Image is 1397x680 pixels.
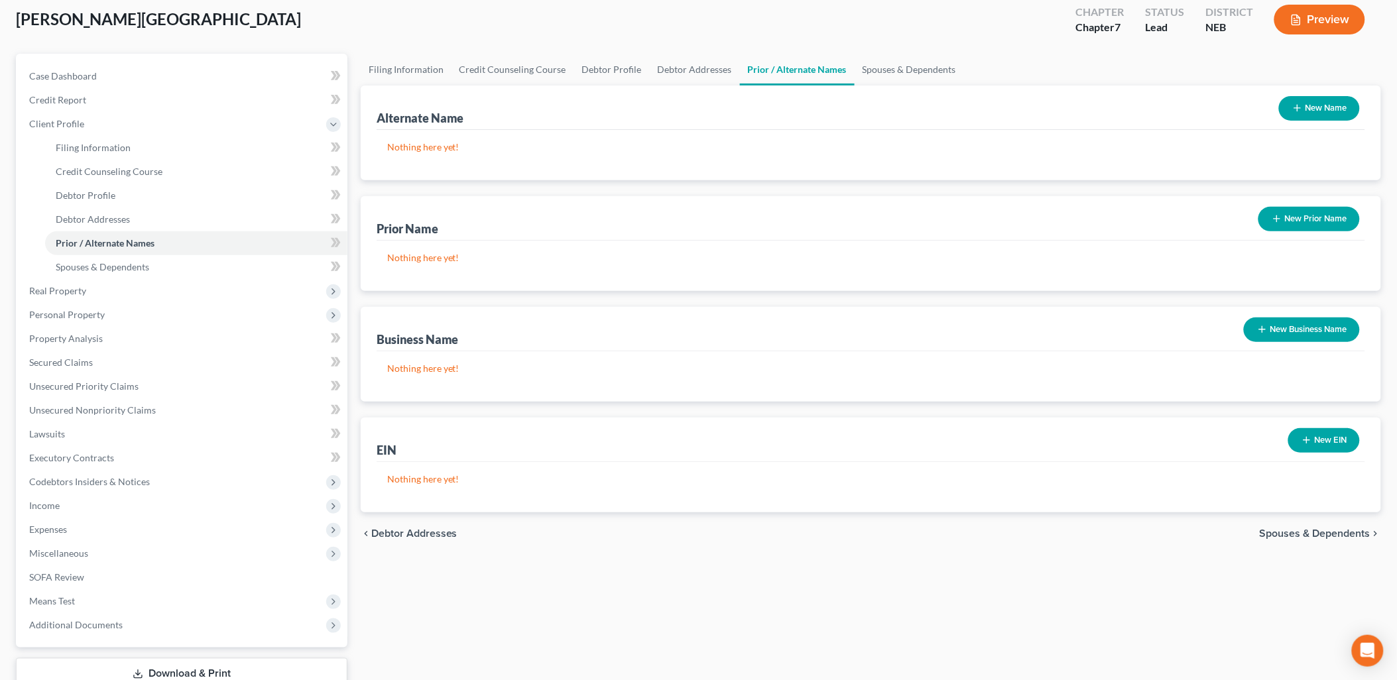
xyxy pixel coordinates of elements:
[1115,21,1121,33] span: 7
[1279,96,1360,121] button: New Name
[387,362,1355,375] p: Nothing here yet!
[1075,5,1124,20] div: Chapter
[19,398,347,422] a: Unsecured Nonpriority Claims
[29,118,84,129] span: Client Profile
[19,446,347,470] a: Executory Contracts
[29,380,139,392] span: Unsecured Priority Claims
[1352,635,1384,667] div: Open Intercom Messenger
[56,237,154,249] span: Prior / Alternate Names
[1260,528,1381,539] button: Spouses & Dependents chevron_right
[56,261,149,272] span: Spouses & Dependents
[19,374,347,398] a: Unsecured Priority Claims
[19,88,347,112] a: Credit Report
[1288,428,1360,453] button: New EIN
[1244,317,1360,342] button: New Business Name
[1145,5,1184,20] div: Status
[1274,5,1365,34] button: Preview
[19,64,347,88] a: Case Dashboard
[19,422,347,446] a: Lawsuits
[740,54,855,85] a: Prior / Alternate Names
[45,207,347,231] a: Debtor Addresses
[45,136,347,160] a: Filing Information
[45,184,347,207] a: Debtor Profile
[361,528,371,539] i: chevron_left
[574,54,650,85] a: Debtor Profile
[19,565,347,589] a: SOFA Review
[1370,528,1381,539] i: chevron_right
[361,54,452,85] a: Filing Information
[377,331,459,347] div: Business Name
[29,70,97,82] span: Case Dashboard
[387,141,1355,154] p: Nothing here yet!
[29,452,114,463] span: Executory Contracts
[855,54,964,85] a: Spouses & Dependents
[19,327,347,351] a: Property Analysis
[29,476,150,487] span: Codebtors Insiders & Notices
[29,309,105,320] span: Personal Property
[1258,207,1360,231] button: New Prior Name
[29,428,65,439] span: Lawsuits
[29,94,86,105] span: Credit Report
[371,528,457,539] span: Debtor Addresses
[29,500,60,511] span: Income
[29,357,93,368] span: Secured Claims
[452,54,574,85] a: Credit Counseling Course
[45,255,347,279] a: Spouses & Dependents
[29,619,123,630] span: Additional Documents
[29,285,86,296] span: Real Property
[1260,528,1370,539] span: Spouses & Dependents
[16,9,301,28] span: [PERSON_NAME][GEOGRAPHIC_DATA]
[56,190,115,201] span: Debtor Profile
[19,351,347,374] a: Secured Claims
[29,524,67,535] span: Expenses
[45,160,347,184] a: Credit Counseling Course
[377,110,464,126] div: Alternate Name
[1205,5,1253,20] div: District
[45,231,347,255] a: Prior / Alternate Names
[56,142,131,153] span: Filing Information
[29,547,88,559] span: Miscellaneous
[1075,20,1124,35] div: Chapter
[377,221,438,237] div: Prior Name
[650,54,740,85] a: Debtor Addresses
[29,595,75,606] span: Means Test
[377,442,396,458] div: EIN
[29,571,84,583] span: SOFA Review
[387,473,1355,486] p: Nothing here yet!
[387,251,1355,264] p: Nothing here yet!
[1145,20,1184,35] div: Lead
[56,166,162,177] span: Credit Counseling Course
[56,213,130,225] span: Debtor Addresses
[29,333,103,344] span: Property Analysis
[1205,20,1253,35] div: NEB
[29,404,156,416] span: Unsecured Nonpriority Claims
[361,528,457,539] button: chevron_left Debtor Addresses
